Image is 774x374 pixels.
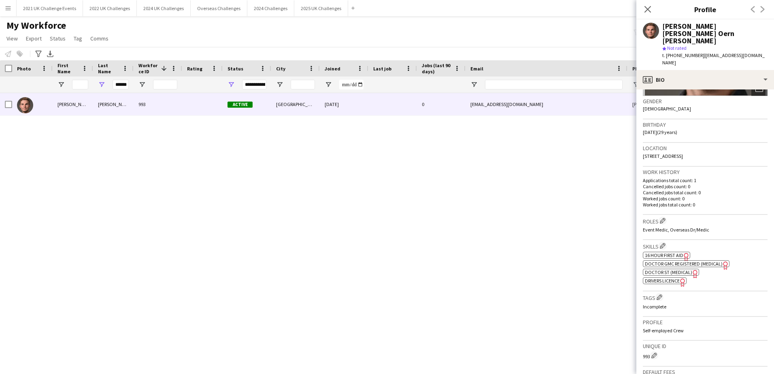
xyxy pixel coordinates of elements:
[645,252,683,258] span: 16 hour First Aid
[643,121,768,128] h3: Birthday
[627,93,731,115] div: [PHONE_NUMBER]
[643,195,768,202] p: Worked jobs count: 0
[662,52,704,58] span: t. [PHONE_NUMBER]
[228,81,235,88] button: Open Filter Menu
[137,0,191,16] button: 2024 UK Challenges
[662,23,768,45] div: [PERSON_NAME] [PERSON_NAME] Oern [PERSON_NAME]
[632,81,640,88] button: Open Filter Menu
[191,0,247,16] button: Overseas Challenges
[247,0,294,16] button: 2024 Challenges
[466,93,627,115] div: [EMAIL_ADDRESS][DOMAIN_NAME]
[138,62,158,74] span: Workforce ID
[667,45,687,51] span: Not rated
[34,49,43,59] app-action-btn: Advanced filters
[228,66,243,72] span: Status
[3,33,21,44] a: View
[26,35,42,42] span: Export
[23,33,45,44] a: Export
[83,0,137,16] button: 2022 UK Challenges
[90,35,108,42] span: Comms
[17,0,83,16] button: 2021 UK Challenge Events
[57,81,65,88] button: Open Filter Menu
[47,33,69,44] a: Status
[643,319,768,326] h3: Profile
[632,66,646,72] span: Phone
[643,304,768,310] p: Incomplete
[643,242,768,250] h3: Skills
[643,217,768,225] h3: Roles
[325,66,340,72] span: Joined
[87,33,112,44] a: Comms
[339,80,364,89] input: Joined Filter Input
[45,49,55,59] app-action-btn: Export XLSX
[643,227,709,233] span: Event Medic, Overseas Dr/Medic
[50,35,66,42] span: Status
[643,189,768,195] p: Cancelled jobs total count: 0
[643,183,768,189] p: Cancelled jobs count: 0
[53,93,93,115] div: [PERSON_NAME] [PERSON_NAME]
[643,106,691,112] span: [DEMOGRAPHIC_DATA]
[17,66,31,72] span: Photo
[643,177,768,183] p: Applications total count: 1
[470,66,483,72] span: Email
[662,52,765,66] span: | [EMAIL_ADDRESS][DOMAIN_NAME]
[645,278,680,284] span: Drivers Licence
[98,62,119,74] span: Last Name
[643,153,683,159] span: [STREET_ADDRESS]
[74,35,82,42] span: Tag
[93,93,134,115] div: [PERSON_NAME]
[643,144,768,152] h3: Location
[373,66,391,72] span: Last job
[98,81,105,88] button: Open Filter Menu
[70,33,85,44] a: Tag
[320,93,368,115] div: [DATE]
[636,4,774,15] h3: Profile
[636,70,774,89] div: Bio
[643,327,768,334] p: Self-employed Crew
[276,81,283,88] button: Open Filter Menu
[417,93,466,115] div: 0
[643,98,768,105] h3: Gender
[643,168,768,176] h3: Work history
[57,62,79,74] span: First Name
[72,80,88,89] input: First Name Filter Input
[643,342,768,350] h3: Unique ID
[485,80,623,89] input: Email Filter Input
[113,80,129,89] input: Last Name Filter Input
[643,293,768,302] h3: Tags
[294,0,348,16] button: 2025 UK Challenges
[187,66,202,72] span: Rating
[291,80,315,89] input: City Filter Input
[643,129,677,135] span: [DATE] (29 years)
[138,81,146,88] button: Open Filter Menu
[6,19,66,32] span: My Workforce
[643,202,768,208] p: Worked jobs total count: 0
[643,351,768,359] div: 993
[271,93,320,115] div: [GEOGRAPHIC_DATA]
[422,62,451,74] span: Jobs (last 90 days)
[17,97,33,113] img: Jonathan Gustaf Oscar Oern Schulz
[153,80,177,89] input: Workforce ID Filter Input
[276,66,285,72] span: City
[645,261,723,267] span: Doctor GMC Registered (Medical)
[470,81,478,88] button: Open Filter Menu
[228,102,253,108] span: Active
[645,269,692,275] span: Doctor ST (Medical)
[325,81,332,88] button: Open Filter Menu
[134,93,182,115] div: 993
[6,35,18,42] span: View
